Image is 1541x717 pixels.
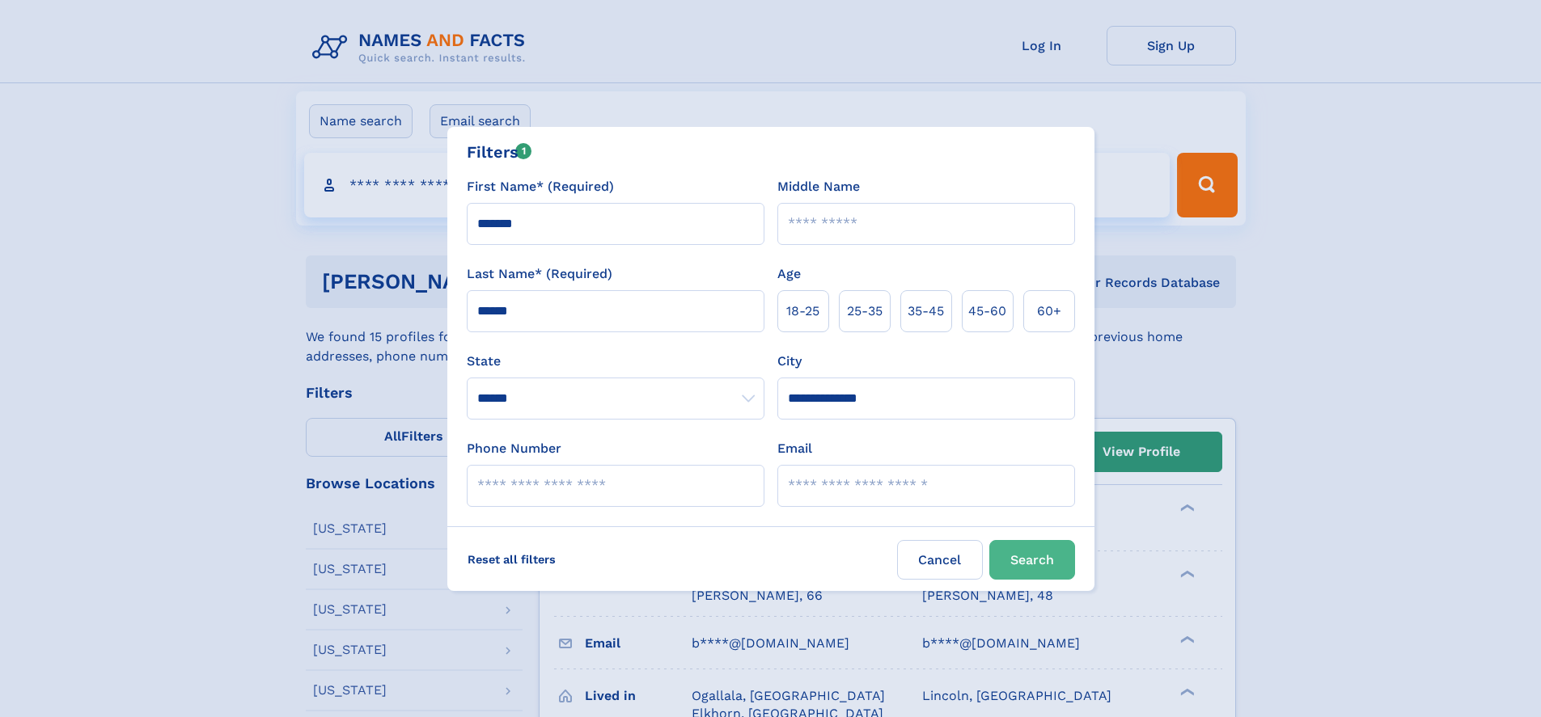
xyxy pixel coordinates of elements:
label: Middle Name [777,177,860,196]
div: Filters [467,140,532,164]
label: Reset all filters [457,540,566,579]
label: Phone Number [467,439,561,458]
span: 25‑35 [847,302,883,321]
span: 18‑25 [786,302,819,321]
span: 45‑60 [968,302,1006,321]
label: State [467,352,764,371]
label: Email [777,439,812,458]
label: Cancel [897,540,983,580]
span: 60+ [1037,302,1061,321]
span: 35‑45 [908,302,944,321]
label: City [777,352,802,371]
label: Age [777,264,801,284]
label: First Name* (Required) [467,177,614,196]
button: Search [989,540,1075,580]
label: Last Name* (Required) [467,264,612,284]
